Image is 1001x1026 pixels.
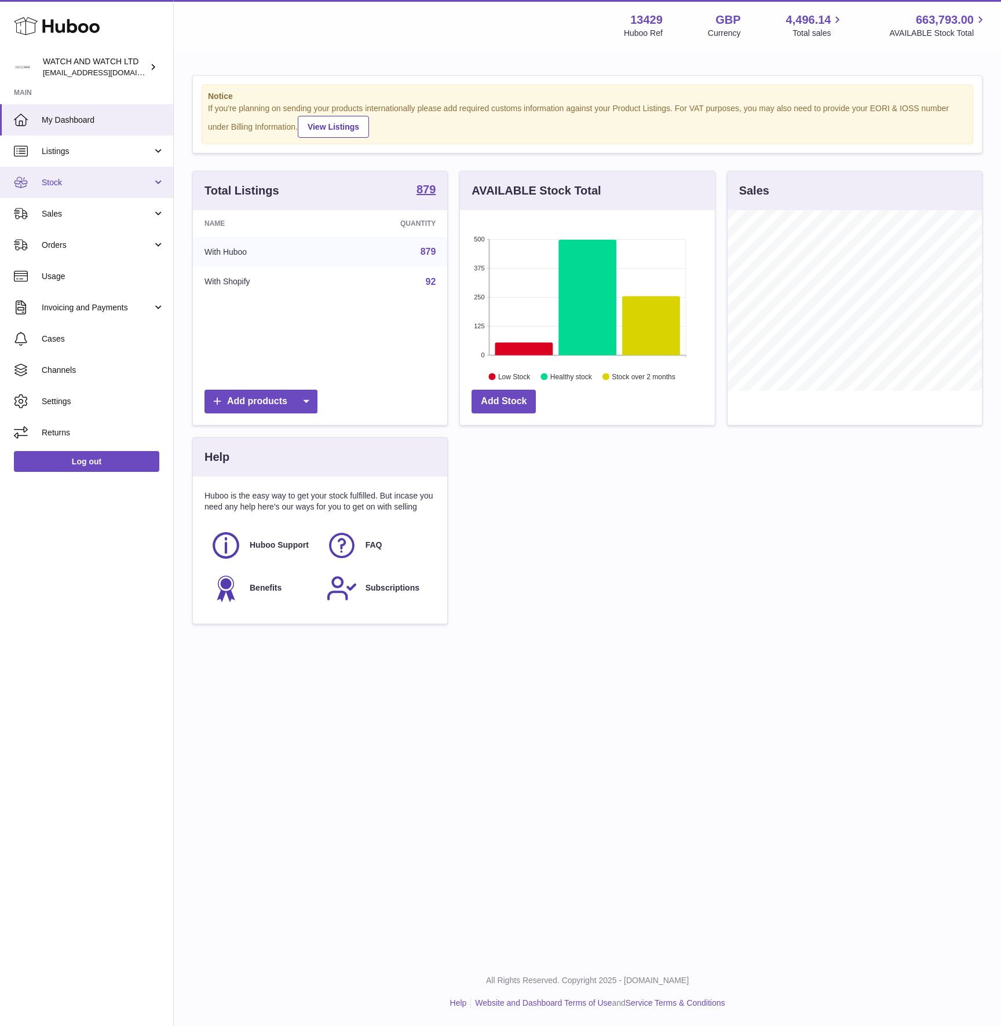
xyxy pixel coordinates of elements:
p: All Rights Reserved. Copyright 2025 - [DOMAIN_NAME] [183,975,992,986]
a: Service Terms & Conditions [626,998,725,1007]
span: Usage [42,271,165,282]
span: 4,496.14 [786,12,831,28]
a: 879 [417,184,436,197]
th: Quantity [330,210,447,237]
span: Returns [42,427,165,438]
h3: AVAILABLE Stock Total [472,183,601,199]
div: If you're planning on sending your products internationally please add required customs informati... [208,103,967,138]
th: Name [193,210,330,237]
span: Invoicing and Payments [42,302,152,313]
a: 4,496.14 Total sales [786,12,845,39]
a: FAQ [326,530,430,561]
td: With Shopify [193,267,330,297]
a: Help [450,998,467,1007]
span: 663,793.00 [916,12,974,28]
text: 250 [474,294,484,301]
text: Low Stock [498,372,531,380]
text: 125 [474,323,484,329]
div: WATCH AND WATCH LTD [43,56,147,78]
a: Add products [204,390,317,413]
text: 375 [474,265,484,272]
a: 879 [421,247,436,256]
text: 500 [474,236,484,243]
a: View Listings [298,116,369,138]
span: FAQ [366,540,382,551]
h3: Total Listings [204,183,279,199]
td: With Huboo [193,237,330,267]
span: Orders [42,240,152,251]
span: [EMAIL_ADDRESS][DOMAIN_NAME] [43,68,170,77]
text: Stock over 2 months [612,372,675,380]
div: Huboo Ref [624,28,663,39]
div: Currency [708,28,741,39]
text: 0 [481,351,485,358]
span: AVAILABLE Stock Total [889,28,987,39]
strong: 13429 [630,12,663,28]
span: Total sales [792,28,844,39]
h3: Help [204,449,229,465]
span: Stock [42,177,152,188]
a: 663,793.00 AVAILABLE Stock Total [889,12,987,39]
strong: 879 [417,184,436,195]
span: Benefits [250,582,282,593]
text: Healthy stock [550,372,593,380]
a: 92 [426,277,436,287]
a: Subscriptions [326,573,430,604]
strong: GBP [715,12,740,28]
span: Huboo Support [250,540,309,551]
a: Log out [14,451,159,472]
img: baris@watchandwatch.co.uk [14,58,31,76]
strong: Notice [208,91,967,102]
span: Sales [42,208,152,219]
li: and [471,998,725,1009]
span: Cases [42,334,165,345]
span: Subscriptions [366,582,419,593]
a: Huboo Support [210,530,315,561]
a: Website and Dashboard Terms of Use [475,998,612,1007]
a: Add Stock [472,390,536,413]
a: Benefits [210,573,315,604]
span: Settings [42,396,165,407]
h3: Sales [739,183,769,199]
span: My Dashboard [42,115,165,126]
span: Listings [42,146,152,157]
p: Huboo is the easy way to get your stock fulfilled. But incase you need any help here's our ways f... [204,490,436,512]
span: Channels [42,365,165,376]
